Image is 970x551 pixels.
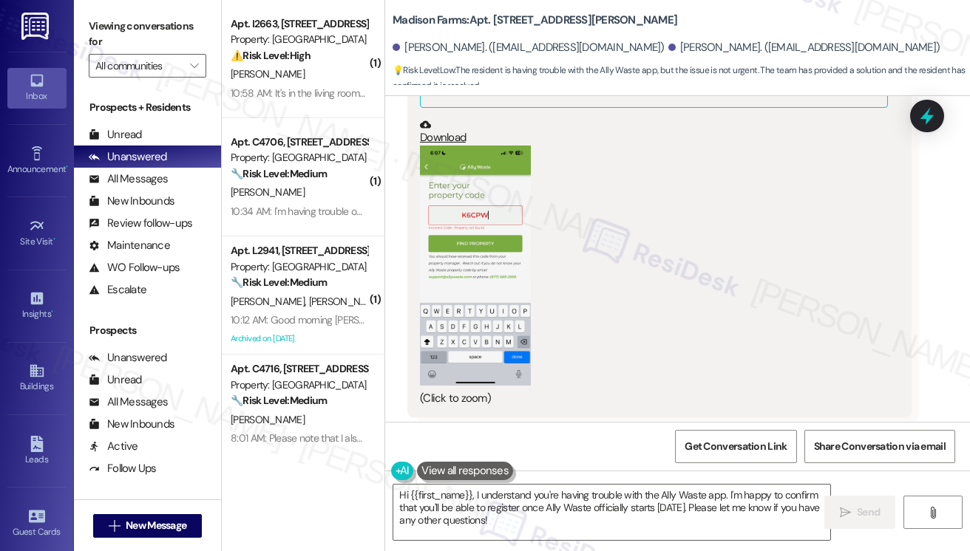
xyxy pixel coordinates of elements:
[89,461,157,476] div: Follow Ups
[89,171,168,187] div: All Messages
[7,68,67,108] a: Inbox
[231,377,367,393] div: Property: [GEOGRAPHIC_DATA]
[685,439,787,454] span: Get Conversation Link
[89,149,167,165] div: Unanswered
[231,49,311,62] strong: ⚠️ Risk Level: High
[814,439,946,454] span: Share Conversation via email
[407,417,912,439] div: Tagged as:
[231,86,853,100] div: 10:58 AM: It's in the living room and it was chirping when I got home late [DATE] so I'm assuming...
[420,146,531,386] button: Zoom image
[804,430,955,463] button: Share Conversation via email
[231,167,327,180] strong: 🔧 Risk Level: Medium
[231,185,305,199] span: [PERSON_NAME]
[7,504,67,544] a: Guest Cards
[74,323,221,338] div: Prospects
[89,350,167,366] div: Unanswered
[89,417,174,432] div: New Inbounds
[74,100,221,115] div: Prospects + Residents
[231,295,309,308] span: [PERSON_NAME]
[824,496,896,529] button: Send
[53,234,55,244] span: •
[7,286,67,326] a: Insights •
[231,32,367,47] div: Property: [GEOGRAPHIC_DATA]
[231,150,367,165] div: Property: [GEOGRAPHIC_DATA]
[231,394,327,407] strong: 🔧 Risk Level: Medium
[89,216,192,231] div: Review follow-ups
[668,40,940,55] div: [PERSON_NAME]. ([EMAIL_ADDRESS][DOMAIN_NAME])
[89,194,174,209] div: New Inbounds
[7,213,67,253] a: Site Visit •
[393,13,677,28] b: Madison Farms: Apt. [STREET_ADDRESS][PERSON_NAME]
[95,54,183,78] input: All communities
[857,504,880,520] span: Send
[89,238,170,253] div: Maintenance
[126,518,186,533] span: New Message
[109,520,120,532] i: 
[89,372,142,388] div: Unread
[231,361,367,377] div: Apt. C4716, [STREET_ADDRESS][PERSON_NAME]
[7,358,67,398] a: Buildings
[21,13,52,40] img: ResiDesk Logo
[231,67,305,81] span: [PERSON_NAME]
[66,162,68,172] span: •
[393,64,455,76] strong: 💡 Risk Level: Low
[89,439,138,454] div: Active
[89,282,146,298] div: Escalate
[927,507,938,519] i: 
[231,134,367,150] div: Apt. C4706, [STREET_ADDRESS][PERSON_NAME]
[393,40,665,55] div: [PERSON_NAME]. ([EMAIL_ADDRESS][DOMAIN_NAME])
[675,430,796,463] button: Get Conversation Link
[7,431,67,471] a: Leads
[231,275,327,289] strong: 🔧 Risk Level: Medium
[393,63,970,95] span: : The resident is having trouble with the Ally Waste app, but the issue is not urgent. The team h...
[420,119,888,145] a: Download
[89,394,168,410] div: All Messages
[89,127,142,143] div: Unread
[229,329,369,348] div: Archived on [DATE]
[89,15,206,54] label: Viewing conversations for
[231,243,367,259] div: Apt. L2941, [STREET_ADDRESS][PERSON_NAME]
[190,60,198,72] i: 
[93,514,203,538] button: New Message
[231,413,305,426] span: [PERSON_NAME]
[231,205,632,218] div: 10:34 AM: I'm having trouble opening a maintenance ticket in buildinglink. Is the website down?
[420,391,888,406] div: (Click to zoom)
[393,485,830,540] textarea: Hi {{first_name}}, I understand you're having trouble with the Ally Waste app. I'm happy to confi...
[231,259,367,275] div: Property: [GEOGRAPHIC_DATA]
[231,16,367,32] div: Apt. I2663, [STREET_ADDRESS][PERSON_NAME]
[309,295,387,308] span: [PERSON_NAME]
[89,260,180,275] div: WO Follow-ups
[840,507,851,519] i: 
[51,307,53,317] span: •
